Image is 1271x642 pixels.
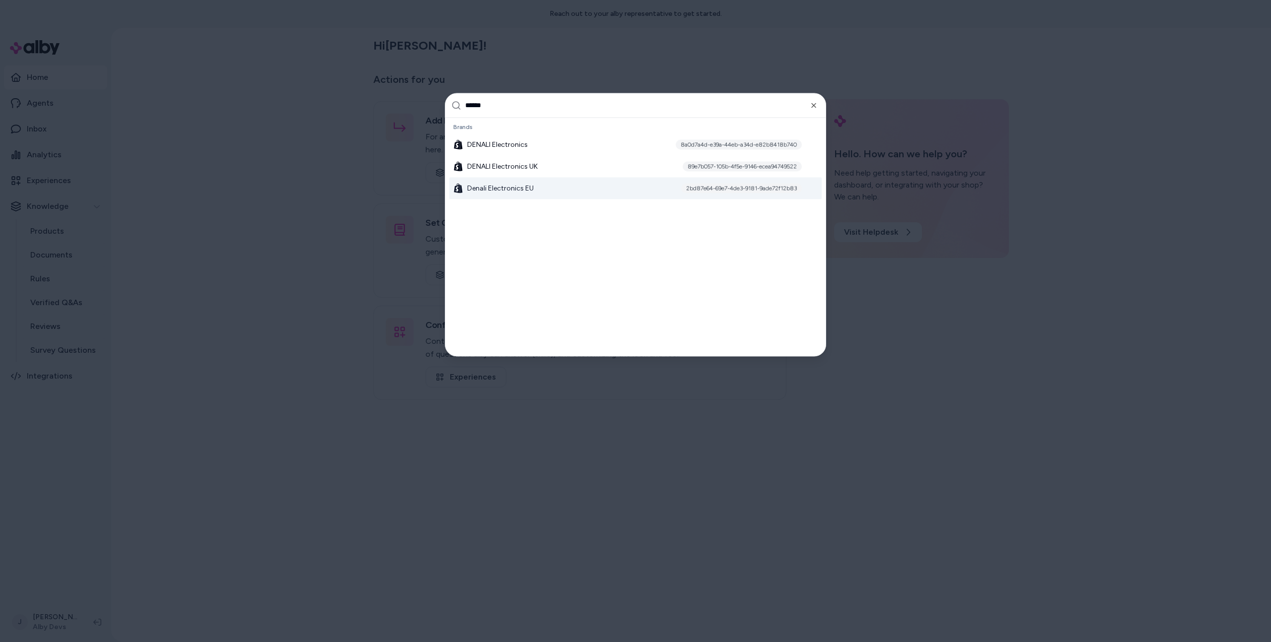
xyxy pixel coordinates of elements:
[449,120,822,133] div: Brands
[681,183,802,193] div: 2bd87e64-69e7-4de3-9181-9ade72f12b83
[676,139,802,149] div: 8a0d7a4d-e39a-44eb-a34d-e82b8418b740
[683,161,802,171] div: 89e7b057-105b-4f5e-9146-ecea94749522
[467,183,534,193] span: Denali Electronics EU
[467,139,528,149] span: DENALI Electronics
[445,118,826,356] div: Suggestions
[467,161,538,171] span: DENALI Electronics UK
